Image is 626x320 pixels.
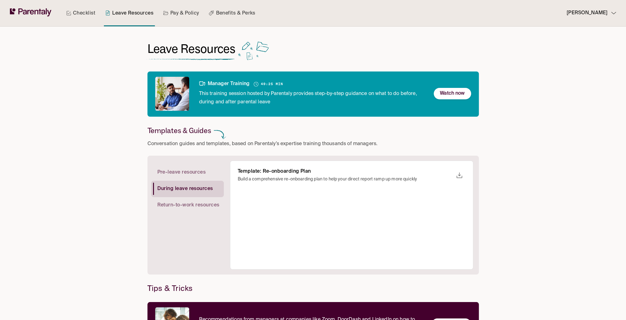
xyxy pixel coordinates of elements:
span: Return-to-work resources [157,202,219,209]
h6: Manager Training [199,81,250,87]
h6: Template: Re-onboarding Plan [238,168,453,175]
h6: 49:25 min [261,81,283,87]
h6: Templates & Guides [147,126,211,135]
h6: Tips & Tricks [147,284,479,293]
h1: Leave [147,41,236,57]
p: This training session hosted by Parentaly provides step-by-step guidance on what to do before, du... [199,86,424,106]
p: Build a comprehensive re-onboarding plan to help your direct report ramp up more quickly [238,176,453,183]
p: Conversation guides and templates, based on Parentaly’s expertise training thousands of managers. [147,140,378,148]
p: Watch now [440,89,465,98]
p: [PERSON_NAME] [567,9,607,17]
span: Pre-leave resources [157,169,206,176]
a: Manager Training49:25 minThis training session hosted by Parentaly provides step-by-step guidance... [147,71,479,106]
span: Resources [181,41,235,56]
button: Watch now [434,88,471,99]
button: download [453,169,466,182]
